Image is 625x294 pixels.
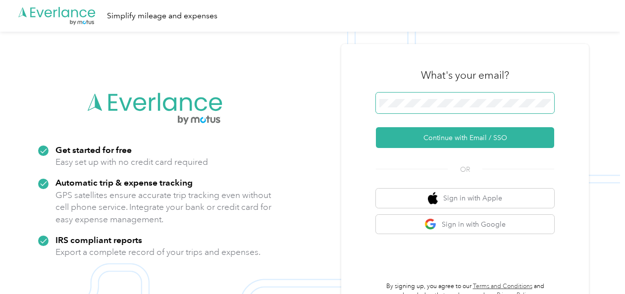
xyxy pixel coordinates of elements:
[448,164,482,175] span: OR
[55,235,142,245] strong: IRS compliant reports
[424,218,437,231] img: google logo
[421,68,509,82] h3: What's your email?
[55,189,272,226] p: GPS satellites ensure accurate trip tracking even without cell phone service. Integrate your bank...
[376,215,554,234] button: google logoSign in with Google
[428,192,438,204] img: apple logo
[376,189,554,208] button: apple logoSign in with Apple
[55,145,132,155] strong: Get started for free
[55,246,260,258] p: Export a complete record of your trips and expenses.
[473,283,532,290] a: Terms and Conditions
[55,156,208,168] p: Easy set up with no credit card required
[55,177,193,188] strong: Automatic trip & expense tracking
[376,127,554,148] button: Continue with Email / SSO
[107,10,217,22] div: Simplify mileage and expenses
